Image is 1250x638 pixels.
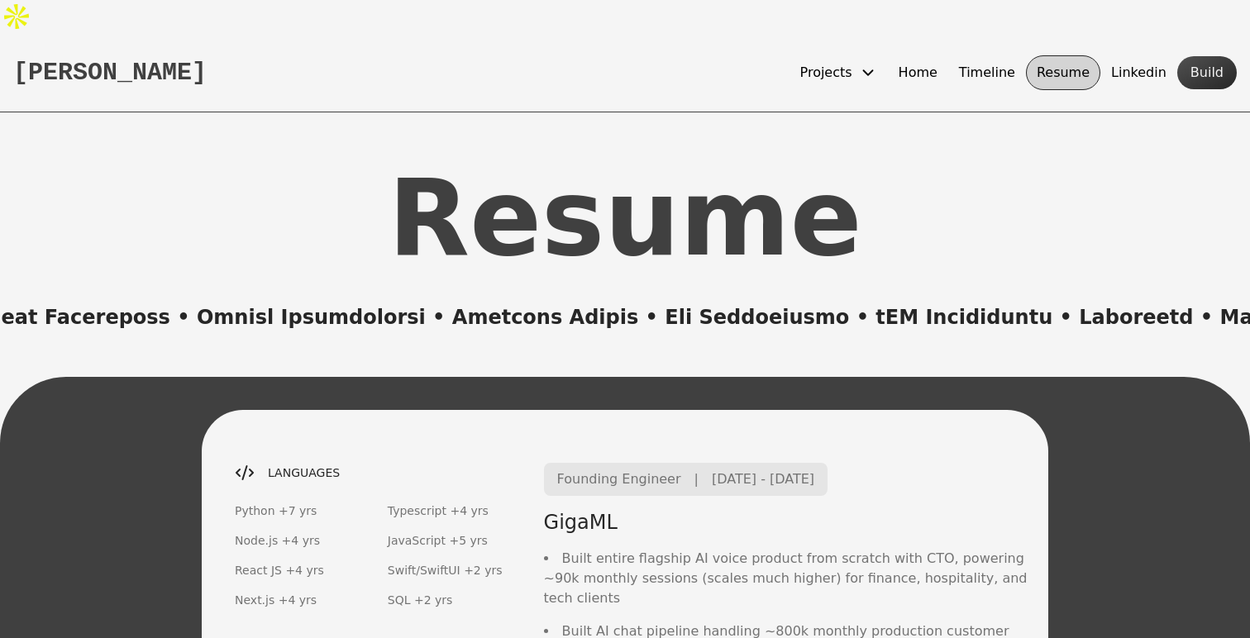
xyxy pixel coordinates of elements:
[235,592,317,608] div: Next.js +4 yrs
[948,55,1026,90] button: Timeline
[388,562,503,578] div: Swift/SwiftUI +2 yrs
[1026,55,1100,90] button: Resume
[544,509,1032,536] div: GigaML
[235,502,317,519] div: Python +7 yrs
[235,562,324,578] div: React JS +4 yrs
[694,469,699,489] div: |
[235,532,320,549] div: Node.js +4 yrs
[544,549,1032,608] li: Built entire flagship AI voice product from scratch with CTO, powering ~90k monthly sessions (sca...
[888,55,948,90] button: Home
[388,502,489,519] div: Typescript +4 yrs
[790,55,888,90] button: Projects
[268,464,340,481] div: LANGUAGES
[388,532,488,549] div: JavaScript +5 yrs
[800,63,852,83] span: Projects
[557,469,681,489] div: Founding Engineer
[712,469,814,489] div: [DATE] - [DATE]
[388,592,453,608] div: SQL +2 yrs
[1100,55,1177,90] button: Linkedin
[1177,56,1237,89] button: Build
[13,58,207,88] button: [PERSON_NAME]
